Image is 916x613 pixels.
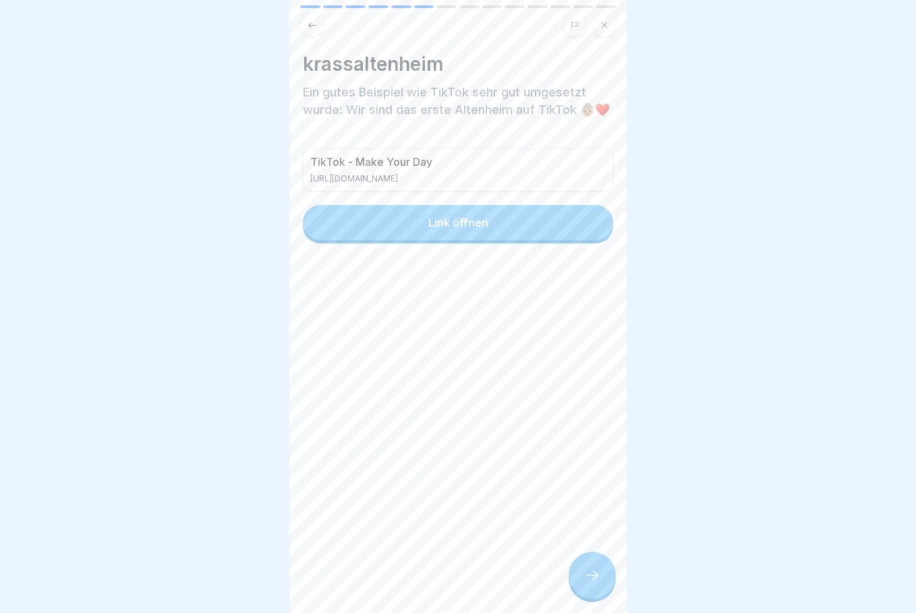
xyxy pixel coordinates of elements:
p: [URL][DOMAIN_NAME] [310,174,402,183]
div: Link öffnen [428,216,488,229]
p: TikTok - Make Your Day [310,156,438,169]
button: Link öffnen [303,205,613,240]
p: Ein gutes Beispiel wie TikTok sehr gut umgesetzt wurde: Wir sind das erste Altenheim auf TikTok 👵🏼❤️ [303,84,613,119]
h4: krassaltenheim [303,53,613,76]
